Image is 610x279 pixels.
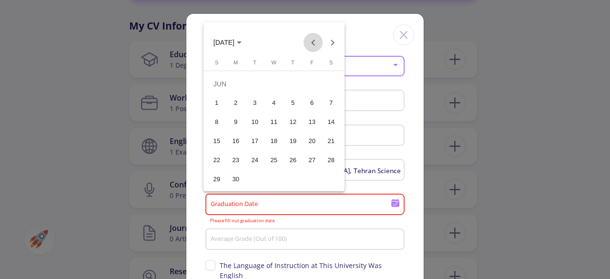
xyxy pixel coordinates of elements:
div: 10 [246,114,264,131]
div: 27 [304,152,321,169]
button: June 18, 2025 [264,132,284,151]
div: 21 [323,133,340,150]
span: M [234,60,238,65]
button: Previous month [304,33,323,52]
div: 24 [246,152,264,169]
span: S [215,60,218,65]
div: 16 [227,133,244,150]
button: June 8, 2025 [207,113,226,132]
span: T [253,60,256,65]
button: June 28, 2025 [322,151,341,170]
button: June 30, 2025 [226,170,245,189]
div: 22 [208,152,225,169]
span: [DATE] [213,39,234,47]
div: 9 [227,114,244,131]
button: June 3, 2025 [245,93,264,113]
div: 30 [227,171,244,188]
td: JUN [207,74,341,93]
div: 15 [208,133,225,150]
button: June 29, 2025 [207,170,226,189]
div: 6 [304,94,321,112]
button: June 25, 2025 [264,151,284,170]
button: June 27, 2025 [303,151,322,170]
button: June 14, 2025 [322,113,341,132]
div: 5 [285,94,302,112]
div: 13 [304,114,321,131]
div: 19 [285,133,302,150]
button: June 23, 2025 [226,151,245,170]
span: W [271,60,276,65]
span: T [291,60,295,65]
div: 8 [208,114,225,131]
div: 14 [323,114,340,131]
div: 23 [227,152,244,169]
button: Next month [323,33,342,52]
div: 26 [285,152,302,169]
button: June 1, 2025 [207,93,226,113]
button: June 12, 2025 [284,113,303,132]
button: June 10, 2025 [245,113,264,132]
div: 4 [265,94,283,112]
button: June 11, 2025 [264,113,284,132]
button: June 26, 2025 [284,151,303,170]
div: 18 [265,133,283,150]
button: June 9, 2025 [226,113,245,132]
button: June 13, 2025 [303,113,322,132]
div: 29 [208,171,225,188]
button: June 2, 2025 [226,93,245,113]
div: 25 [265,152,283,169]
button: June 16, 2025 [226,132,245,151]
div: 3 [246,94,264,112]
div: 2 [227,94,244,112]
div: 12 [285,114,302,131]
button: June 17, 2025 [245,132,264,151]
button: June 19, 2025 [284,132,303,151]
div: 7 [323,94,340,112]
span: F [310,60,314,65]
button: June 5, 2025 [284,93,303,113]
button: June 20, 2025 [303,132,322,151]
span: S [329,60,333,65]
button: June 24, 2025 [245,151,264,170]
div: 28 [323,152,340,169]
button: Choose month and year [206,33,249,52]
div: 17 [246,133,264,150]
button: June 7, 2025 [322,93,341,113]
button: June 15, 2025 [207,132,226,151]
div: 20 [304,133,321,150]
button: June 4, 2025 [264,93,284,113]
button: June 22, 2025 [207,151,226,170]
button: June 21, 2025 [322,132,341,151]
div: 1 [208,94,225,112]
button: June 6, 2025 [303,93,322,113]
div: 11 [265,114,283,131]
